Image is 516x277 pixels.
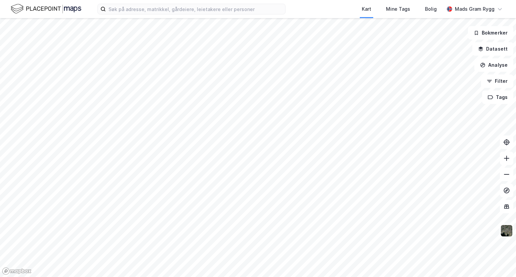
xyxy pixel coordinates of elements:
[482,245,516,277] iframe: Chat Widget
[500,224,513,237] img: 9k=
[2,267,32,275] a: Mapbox homepage
[481,74,513,88] button: Filter
[482,245,516,277] div: Kontrollprogram for chat
[472,42,513,56] button: Datasett
[106,4,285,14] input: Søk på adresse, matrikkel, gårdeiere, leietakere eller personer
[468,26,513,40] button: Bokmerker
[474,58,513,72] button: Analyse
[425,5,437,13] div: Bolig
[11,3,81,15] img: logo.f888ab2527a4732fd821a326f86c7f29.svg
[362,5,371,13] div: Kart
[386,5,410,13] div: Mine Tags
[455,5,494,13] div: Mads Gram Rygg
[482,91,513,104] button: Tags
